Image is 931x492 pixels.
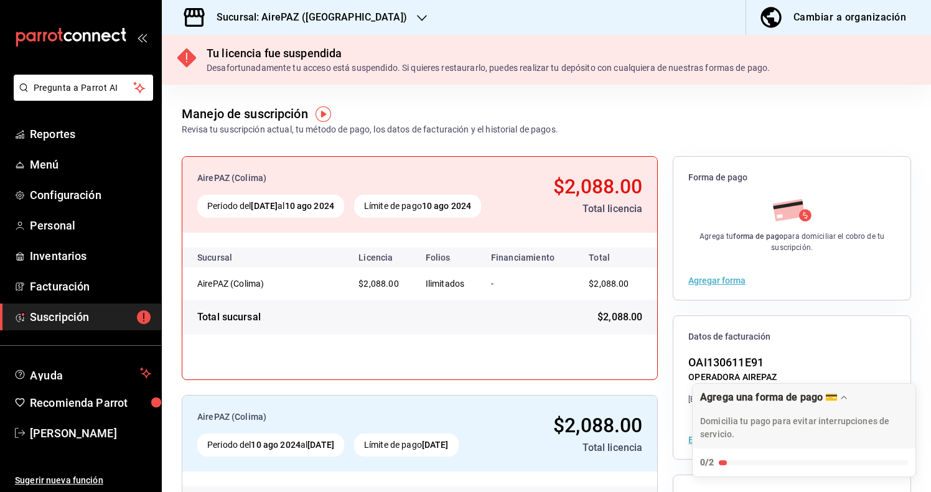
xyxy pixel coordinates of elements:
th: Total [574,248,657,267]
strong: 10 ago 2024 [422,201,471,211]
span: Pregunta a Parrot AI [34,81,134,95]
div: Manejo de suscripción [182,104,308,123]
div: Revisa tu suscripción actual, tu método de pago, los datos de facturación y el historial de pagos. [182,123,558,136]
a: Pregunta a Parrot AI [9,90,153,103]
div: Sucursal [197,253,266,262]
div: Total licencia [511,440,642,455]
span: Personal [30,217,151,234]
button: open_drawer_menu [137,32,147,42]
div: Cambiar a organización [793,9,906,26]
span: $2,088.00 [553,414,642,437]
span: Suscripción [30,309,151,325]
button: Agregar forma [688,276,746,285]
div: Drag to move checklist [693,384,915,448]
div: 0/2 [700,456,714,469]
span: $2,088.00 [597,310,642,325]
div: AirePAZ (Colima) [197,411,501,424]
div: OAI130611E91 [688,354,808,371]
th: Folios [416,248,481,267]
span: Recomienda Parrot [30,394,151,411]
span: $2,088.00 [589,279,629,289]
strong: 10 ago 2024 [251,440,300,450]
td: - [481,267,574,300]
div: Desafortunadamente tu acceso está suspendido. Si quieres restaurarlo, puedes realizar tu depósito... [207,62,770,75]
span: Reportes [30,126,151,142]
p: Domicilia tu pago para evitar interrupciones de servicio. [700,415,908,441]
button: Editar datos [688,435,736,444]
img: Tooltip marker [316,106,331,122]
span: [PERSON_NAME] [30,425,151,442]
span: $2,088.00 [553,175,642,198]
div: Total sucursal [197,310,261,325]
span: Datos de facturación [688,331,896,343]
div: Periodo del al [197,434,344,457]
span: Sugerir nueva función [15,474,151,487]
span: Menú [30,156,151,173]
span: Configuración [30,187,151,203]
div: AirePAZ (Colima) [197,277,322,290]
button: Expand Checklist [693,384,915,476]
div: Límite de pago [354,434,459,457]
span: Ayuda [30,366,135,381]
strong: [DATE] [251,201,278,211]
div: Periodo del al [197,195,344,218]
span: Forma de pago [688,172,896,183]
h3: Sucursal: AirePAZ ([GEOGRAPHIC_DATA]) [207,10,407,25]
button: Pregunta a Parrot AI [14,75,153,101]
strong: forma de pago [733,232,784,241]
td: Ilimitados [416,267,481,300]
div: Agrega una forma de pago 💳 [700,391,838,403]
strong: [DATE] [307,440,334,450]
strong: [DATE] [422,440,449,450]
span: Inventarios [30,248,151,264]
th: Licencia [349,248,415,267]
strong: 10 ago 2024 [285,201,334,211]
span: $2,088.00 [358,279,398,289]
div: Agrega una forma de pago 💳 [692,383,916,477]
div: Límite de pago [354,195,481,218]
div: Tu licencia fue suspendida [207,45,770,62]
th: Financiamiento [481,248,574,267]
div: AirePAZ (Colima) [197,172,512,185]
div: OPERADORA AIREPAZ [688,371,808,384]
div: Total licencia [522,202,642,216]
div: Agrega tu para domiciliar el cobro de tu suscripción. [688,231,896,253]
span: Facturación [30,278,151,295]
div: [EMAIL_ADDRESS][DOMAIN_NAME] [688,394,808,405]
